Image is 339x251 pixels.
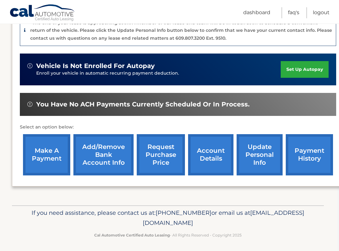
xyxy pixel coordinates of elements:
span: [PHONE_NUMBER] [156,209,211,216]
a: account details [188,134,233,175]
p: Select an option below: [20,123,336,131]
a: request purchase price [137,134,185,175]
p: The end of your lease is approaching soon. A member of our lease end team will be in touch soon t... [30,20,332,41]
a: make a payment [23,134,70,175]
img: alert-white.svg [27,102,32,107]
strong: Cal Automotive Certified Auto Leasing [94,233,170,237]
span: You have no ACH payments currently scheduled or in process. [36,100,250,108]
a: Cal Automotive [9,4,76,22]
a: payment history [286,134,333,175]
p: Enroll your vehicle in automatic recurring payment deduction. [36,70,281,77]
p: If you need assistance, please contact us at: or email us at [21,208,314,228]
a: FAQ's [288,7,299,18]
p: - All Rights Reserved - Copyright 2025 [21,232,314,238]
a: set up autopay [281,61,329,78]
a: update personal info [237,134,283,175]
span: vehicle is not enrolled for autopay [36,62,155,70]
a: Logout [313,7,330,18]
a: Dashboard [243,7,270,18]
a: Add/Remove bank account info [73,134,134,175]
img: alert-white.svg [27,63,32,68]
